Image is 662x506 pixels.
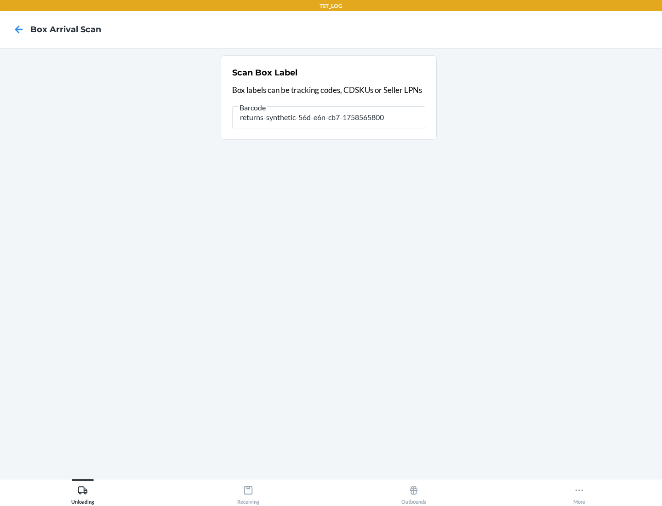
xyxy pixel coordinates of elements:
p: TST_LOG [320,2,342,10]
input: Barcode [232,106,425,128]
div: Receiving [237,482,259,505]
button: More [496,479,662,505]
div: Outbounds [401,482,426,505]
button: Outbounds [331,479,496,505]
button: Receiving [165,479,331,505]
h4: Box Arrival Scan [30,23,101,35]
p: Box labels can be tracking codes, CDSKUs or Seller LPNs [232,84,425,96]
span: Barcode [238,103,267,112]
div: Unloading [71,482,94,505]
div: More [573,482,585,505]
h2: Scan Box Label [232,67,297,79]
